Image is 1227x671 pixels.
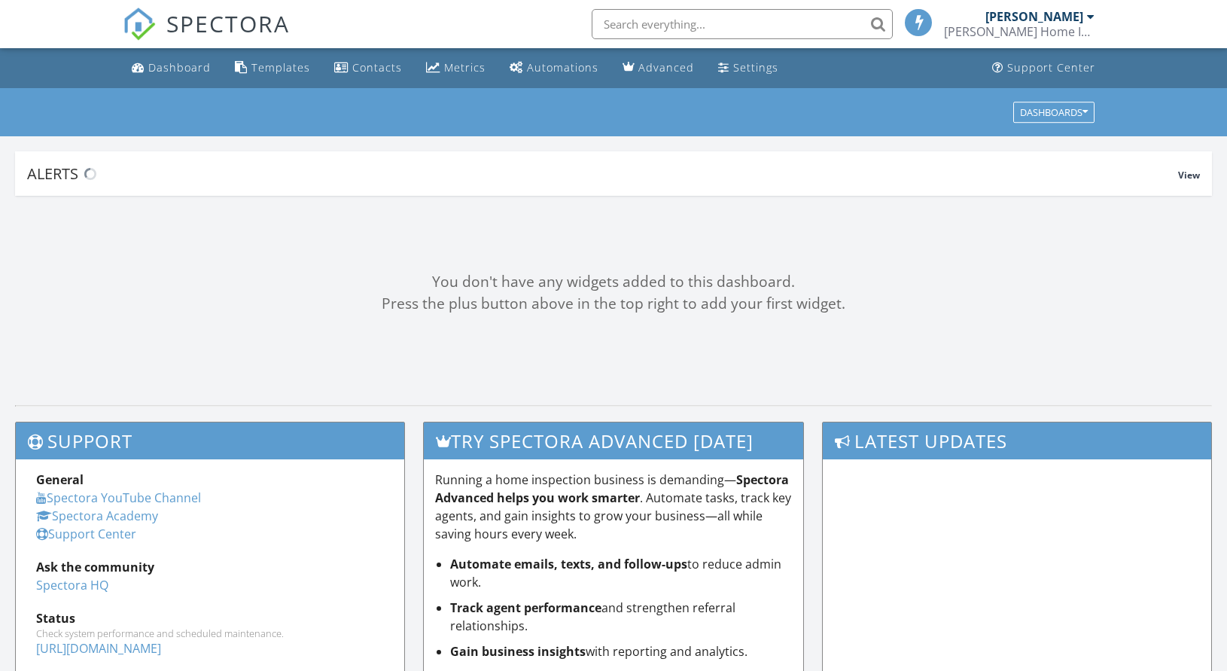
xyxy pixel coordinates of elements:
[733,60,778,75] div: Settings
[36,558,384,576] div: Ask the community
[1020,107,1088,117] div: Dashboards
[504,54,604,82] a: Automations (Basic)
[420,54,492,82] a: Metrics
[944,24,1095,39] div: J.B. Simpson Home Inspection
[424,422,803,459] h3: Try spectora advanced [DATE]
[328,54,408,82] a: Contacts
[450,643,586,660] strong: Gain business insights
[1013,102,1095,123] button: Dashboards
[27,163,1178,184] div: Alerts
[36,609,384,627] div: Status
[123,8,156,41] img: The Best Home Inspection Software - Spectora
[15,293,1212,315] div: Press the plus button above in the top right to add your first widget.
[638,60,694,75] div: Advanced
[36,508,158,524] a: Spectora Academy
[450,599,792,635] li: and strengthen referral relationships.
[444,60,486,75] div: Metrics
[450,599,601,616] strong: Track agent performance
[1007,60,1095,75] div: Support Center
[15,271,1212,293] div: You don't have any widgets added to this dashboard.
[36,490,201,506] a: Spectora YouTube Channel
[166,8,290,39] span: SPECTORA
[450,556,687,572] strong: Automate emails, texts, and follow-ups
[36,627,384,639] div: Check system performance and scheduled maintenance.
[986,54,1101,82] a: Support Center
[435,471,789,506] strong: Spectora Advanced helps you work smarter
[985,9,1083,24] div: [PERSON_NAME]
[435,471,792,543] p: Running a home inspection business is demanding— . Automate tasks, track key agents, and gain ins...
[617,54,700,82] a: Advanced
[450,642,792,660] li: with reporting and analytics.
[450,555,792,591] li: to reduce admin work.
[352,60,402,75] div: Contacts
[823,422,1211,459] h3: Latest Updates
[16,422,404,459] h3: Support
[148,60,211,75] div: Dashboard
[712,54,784,82] a: Settings
[123,20,290,52] a: SPECTORA
[36,640,161,657] a: [URL][DOMAIN_NAME]
[126,54,217,82] a: Dashboard
[229,54,316,82] a: Templates
[251,60,310,75] div: Templates
[36,471,84,488] strong: General
[527,60,598,75] div: Automations
[36,526,136,542] a: Support Center
[1178,169,1200,181] span: View
[36,577,108,593] a: Spectora HQ
[592,9,893,39] input: Search everything...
